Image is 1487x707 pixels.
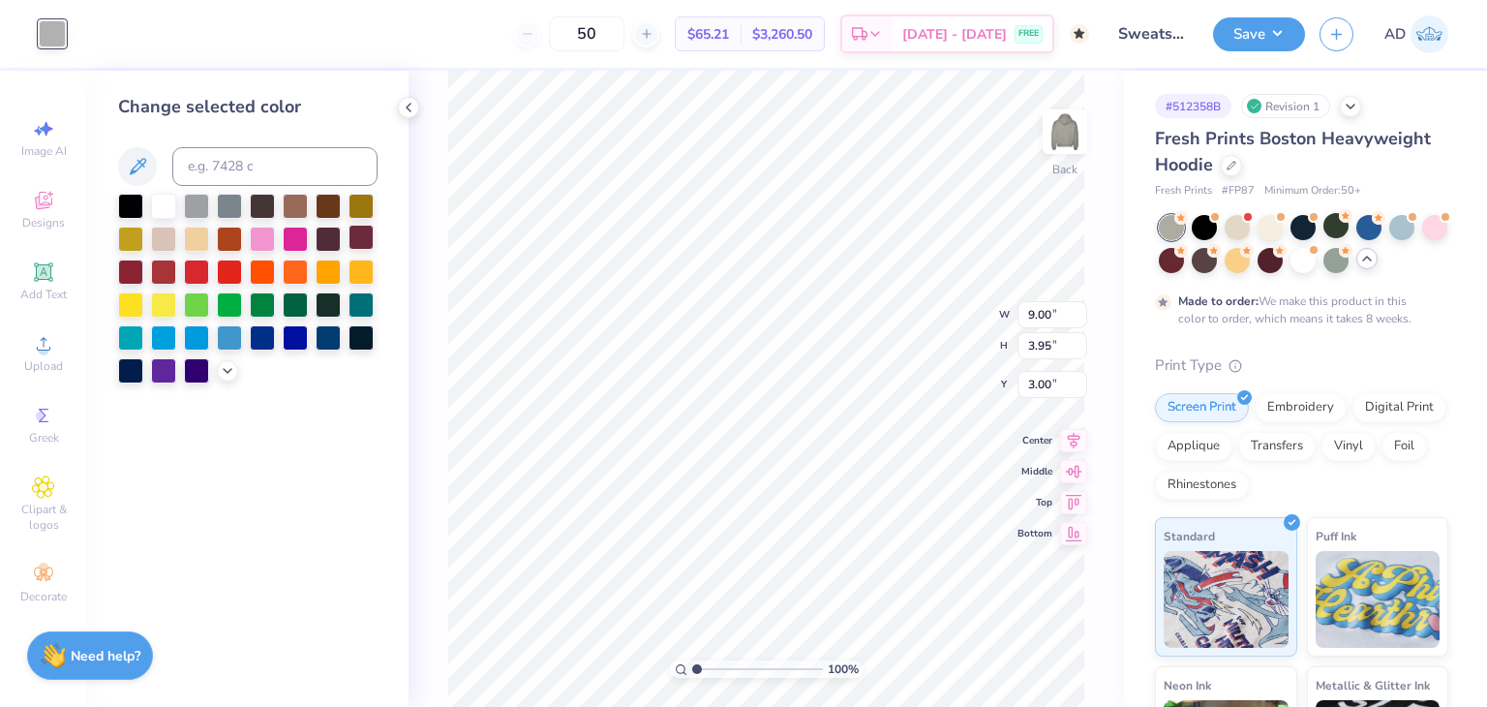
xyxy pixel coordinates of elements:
span: $3,260.50 [752,24,812,45]
span: Decorate [20,589,67,604]
div: Back [1052,161,1077,178]
input: Untitled Design [1104,15,1199,53]
span: Top [1017,496,1052,509]
span: $65.21 [687,24,729,45]
span: [DATE] - [DATE] [902,24,1007,45]
div: Print Type [1155,354,1448,377]
span: Metallic & Glitter Ink [1316,675,1430,695]
div: Screen Print [1155,393,1249,422]
div: Transfers [1238,432,1316,461]
span: Middle [1017,465,1052,478]
div: We make this product in this color to order, which means it takes 8 weeks. [1178,292,1416,327]
span: Add Text [20,287,67,302]
div: Rhinestones [1155,471,1249,500]
img: Standard [1164,551,1289,648]
div: Foil [1381,432,1427,461]
span: Upload [24,358,63,374]
div: Change selected color [118,94,378,120]
span: Fresh Prints [1155,183,1212,200]
span: Image AI [21,143,67,159]
span: # FP87 [1222,183,1255,200]
span: Puff Ink [1316,526,1356,546]
div: Digital Print [1352,393,1446,422]
span: FREE [1018,27,1039,41]
img: Back [1046,112,1084,151]
span: Bottom [1017,527,1052,540]
strong: Made to order: [1178,293,1259,309]
a: AD [1384,15,1448,53]
div: Vinyl [1321,432,1376,461]
img: Anjali Dilish [1411,15,1448,53]
div: Applique [1155,432,1232,461]
span: AD [1384,23,1406,46]
span: Clipart & logos [10,502,77,533]
span: Designs [22,215,65,231]
div: Revision 1 [1241,94,1330,118]
input: e.g. 7428 c [172,147,378,186]
span: Fresh Prints Boston Heavyweight Hoodie [1155,127,1431,176]
span: 100 % [828,661,859,678]
span: Minimum Order: 50 + [1264,183,1361,200]
span: Center [1017,434,1052,447]
span: Neon Ink [1164,675,1211,695]
input: – – [549,16,624,51]
img: Puff Ink [1316,551,1441,648]
div: # 512358B [1155,94,1231,118]
strong: Need help? [71,647,140,665]
span: Greek [29,430,59,446]
button: Save [1213,17,1305,51]
span: Standard [1164,526,1215,546]
div: Embroidery [1255,393,1347,422]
